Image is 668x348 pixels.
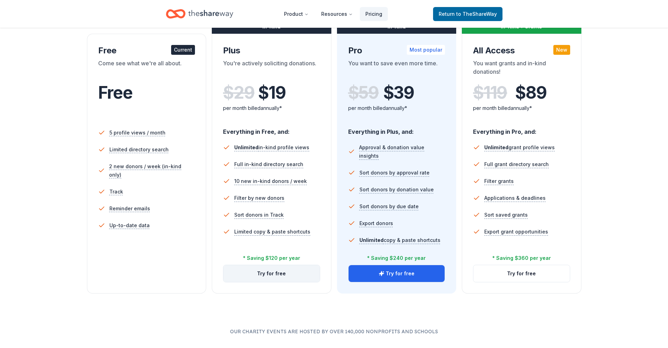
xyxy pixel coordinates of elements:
[473,104,570,112] div: per month billed annually*
[359,237,440,243] span: copy & paste shortcuts
[473,59,570,79] div: You want grants and in-kind donations!
[278,7,314,21] button: Product
[234,194,284,202] span: Filter by new donors
[98,82,133,103] span: Free
[234,177,307,185] span: 10 new in-kind donors / week
[28,327,640,336] p: Our charity events are hosted by over 140,000 nonprofits and schools
[359,169,430,177] span: Sort donors by approval rate
[484,144,508,150] span: Unlimited
[98,59,195,79] div: Come see what we're all about.
[359,202,419,211] span: Sort donors by due date
[109,162,195,179] span: 2 new donors / week (in-kind only)
[98,45,195,56] div: Free
[359,237,384,243] span: Unlimited
[407,45,445,55] div: Most popular
[484,160,549,169] span: Full grant directory search
[223,265,320,282] button: Try for free
[349,265,445,282] button: Try for free
[484,177,514,185] span: Filter grants
[348,59,445,79] div: You want to save even more time.
[367,254,426,262] div: * Saving $240 per year
[492,254,551,262] div: * Saving $360 per year
[223,45,320,56] div: Plus
[433,7,502,21] a: Returnto TheShareWay
[109,188,123,196] span: Track
[166,6,233,22] a: Home
[243,254,300,262] div: * Saving $120 per year
[234,144,258,150] span: Unlimited
[484,228,548,236] span: Export grant opportunities
[109,204,150,213] span: Reminder emails
[109,221,150,230] span: Up-to-date data
[383,83,414,103] span: $ 39
[348,122,445,136] div: Everything in Plus, and:
[484,144,555,150] span: grant profile views
[439,10,497,18] span: Return
[109,129,166,137] span: 5 profile views / month
[234,160,303,169] span: Full in-kind directory search
[473,265,570,282] button: Try for free
[348,104,445,112] div: per month billed annually*
[223,104,320,112] div: per month billed annually*
[515,83,546,103] span: $ 89
[473,45,570,56] div: All Access
[258,83,285,103] span: $ 19
[223,122,320,136] div: Everything in Free, and:
[359,143,445,160] span: Approval & donation value insights
[223,59,320,79] div: You're actively soliciting donations.
[109,145,169,154] span: Limited directory search
[473,122,570,136] div: Everything in Pro, and:
[456,11,497,17] span: to TheShareWay
[234,228,310,236] span: Limited copy & paste shortcuts
[234,144,309,150] span: in-kind profile views
[553,45,570,55] div: New
[278,6,388,22] nav: Main
[171,45,195,55] div: Current
[234,211,284,219] span: Sort donors in Track
[359,219,393,228] span: Export donors
[316,7,358,21] button: Resources
[348,45,445,56] div: Pro
[360,7,388,21] a: Pricing
[484,194,546,202] span: Applications & deadlines
[484,211,528,219] span: Sort saved grants
[359,185,434,194] span: Sort donors by donation value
